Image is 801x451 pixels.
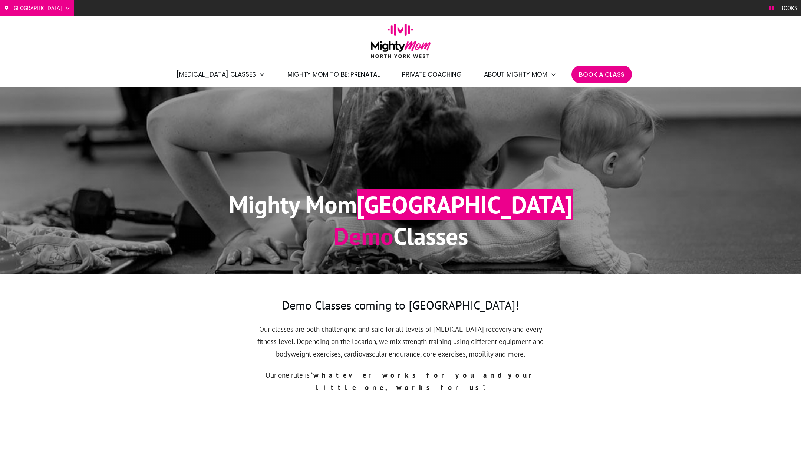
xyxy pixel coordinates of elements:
[484,68,557,81] a: About Mighty Mom
[515,297,519,313] span: !
[177,68,265,81] a: [MEDICAL_DATA] Classes
[484,68,547,81] span: About Mighty Mom
[177,68,256,81] span: [MEDICAL_DATA] Classes
[282,297,519,323] h3: Demo Classes coming to [GEOGRAPHIC_DATA]
[229,189,573,220] h1: Mighty Mom
[357,189,573,220] span: [GEOGRAPHIC_DATA]
[579,68,624,81] a: Book A Class
[769,3,797,14] a: Ebooks
[229,220,573,252] h1: Classes
[287,68,380,81] a: Mighty Mom to Be: Prenatal
[402,68,462,81] a: Private Coaching
[12,3,62,14] span: [GEOGRAPHIC_DATA]
[252,369,550,403] p: Our one rule is “ ”.
[313,371,536,392] strong: whatever works for you and your little one, works for us
[333,220,393,251] span: Demo
[252,323,550,369] p: Our classes are both challenging and safe for all levels of [MEDICAL_DATA] recovery and every fit...
[777,3,797,14] span: Ebooks
[4,3,70,14] a: [GEOGRAPHIC_DATA]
